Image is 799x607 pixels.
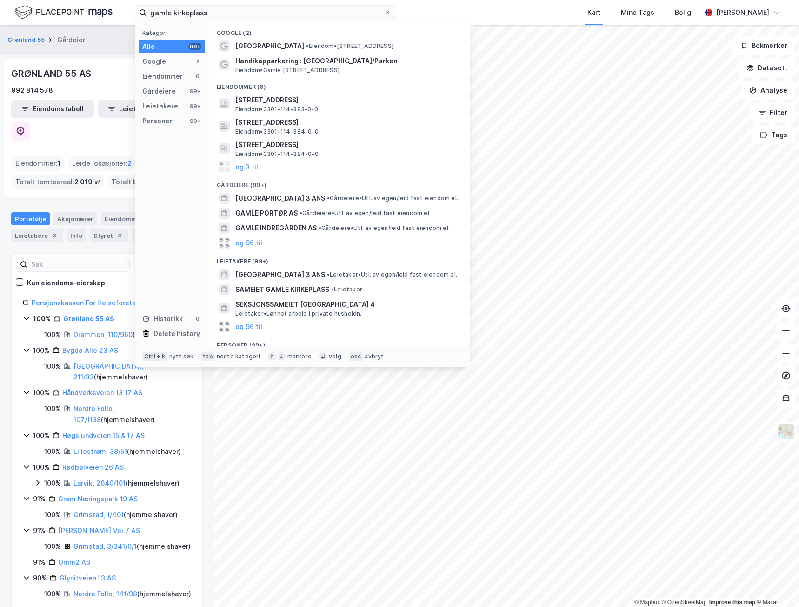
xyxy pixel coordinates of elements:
[11,229,63,242] div: Leietakere
[235,117,459,128] span: [STREET_ADDRESS]
[587,7,600,18] div: Kart
[58,558,90,566] a: Omm2 AS
[73,405,114,424] a: Nordre Follo, 107/1138
[209,22,470,39] div: Google (2)
[73,446,181,457] div: ( hjemmelshaver )
[235,284,329,295] span: SAMEIET GAMLE KIRKEPLASS
[235,40,304,52] span: [GEOGRAPHIC_DATA]
[11,212,50,225] div: Portefølje
[44,403,61,414] div: 100%
[235,94,459,106] span: [STREET_ADDRESS]
[287,353,312,360] div: markere
[58,158,61,169] span: 1
[142,86,176,97] div: Gårdeiere
[73,403,191,425] div: ( hjemmelshaver )
[27,257,129,271] input: Søk
[33,387,50,398] div: 100%
[235,321,262,332] button: og 96 til
[33,313,51,324] div: 100%
[73,447,127,455] a: Lillestrøm, 38/51
[235,269,325,280] span: [GEOGRAPHIC_DATA] 3 ANS
[300,209,431,217] span: Gårdeiere • Utl. av egen/leid fast eiendom el.
[33,345,50,356] div: 100%
[327,195,458,202] span: Gårdeiere • Utl. av egen/leid fast eiendom el.
[306,42,309,49] span: •
[90,229,128,242] div: Styret
[62,463,124,471] a: Rødbølveien 26 AS
[50,231,59,240] div: 3
[44,509,61,520] div: 100%
[751,103,795,122] button: Filter
[11,100,94,118] button: Eiendomstabell
[235,106,318,113] span: Eiendom • 3301-114-383-0-0
[33,493,46,505] div: 91%
[62,389,142,397] a: Håndverksveien 13 17 AS
[331,286,334,293] span: •
[169,353,194,360] div: nytt søk
[44,446,61,457] div: 100%
[194,73,201,80] div: 6
[73,361,191,383] div: ( hjemmelshaver )
[752,126,795,144] button: Tags
[209,334,470,351] div: Personer (99+)
[194,58,201,65] div: 2
[73,509,178,520] div: ( hjemmelshaver )
[235,161,258,172] button: og 3 til
[142,56,166,67] div: Google
[235,139,459,150] span: [STREET_ADDRESS]
[32,299,152,307] a: Pensjonskassen For Helseforetakene
[709,599,755,606] a: Improve this map
[73,329,186,340] div: ( hjemmelshaver )
[44,329,61,340] div: 100%
[235,55,459,67] span: Handikapparkering : [GEOGRAPHIC_DATA]/Parken
[7,35,47,45] button: Grønland 55
[153,328,200,339] div: Delete history
[11,85,53,96] div: 992 814 578
[73,478,180,489] div: ( hjemmelshaver )
[235,150,319,158] span: Eiendom • 3301-114-384-0-0
[73,542,137,550] a: Grimstad, 3/341/0/1
[108,175,201,189] div: Totalt byggareal :
[74,176,100,188] span: 2 019 ㎡
[60,574,116,582] a: Glynitveien 13 AS
[67,229,86,242] div: Info
[188,43,201,50] div: 99+
[142,29,205,36] div: Kategori
[73,511,124,519] a: Grimstad, 1/401
[209,76,470,93] div: Eiendommer (6)
[235,237,262,249] button: og 96 til
[716,7,769,18] div: [PERSON_NAME]
[142,41,155,52] div: Alle
[11,66,93,81] div: GRØNLAND 55 AS
[142,352,167,361] div: Ctrl + k
[142,115,173,127] div: Personer
[741,81,795,100] button: Analyse
[132,229,195,242] div: Transaksjoner
[675,7,691,18] div: Bolig
[33,573,47,584] div: 90%
[327,195,330,202] span: •
[621,7,654,18] div: Mine Tags
[53,212,97,225] div: Aksjonærer
[662,599,707,606] a: OpenStreetMap
[33,430,50,441] div: 100%
[57,34,85,46] div: Gårdeier
[58,526,140,534] a: [PERSON_NAME] Vei 7 AS
[12,175,104,189] div: Totalt tomteareal :
[58,495,138,503] a: Grøm Næringspark 19 AS
[146,6,384,20] input: Søk på adresse, matrikkel, gårdeiere, leietakere eller personer
[365,353,384,360] div: avbryt
[235,208,298,219] span: GAMLE PORTØR AS
[752,562,799,607] div: Kontrollprogram for chat
[235,223,317,234] span: GAMLE INDREGÅRDEN AS
[33,462,50,473] div: 100%
[142,71,183,82] div: Eiendommer
[235,193,325,204] span: [GEOGRAPHIC_DATA] 3 ANS
[235,299,459,310] span: SEKSJONSSAMEIET [GEOGRAPHIC_DATA] 4
[115,231,124,240] div: 3
[12,156,65,171] div: Eiendommer :
[319,224,450,232] span: Gårdeiere • Utl. av egen/leid fast eiendom el.
[188,102,201,110] div: 99+
[777,423,795,440] img: Z
[73,362,143,381] a: [GEOGRAPHIC_DATA], 211/32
